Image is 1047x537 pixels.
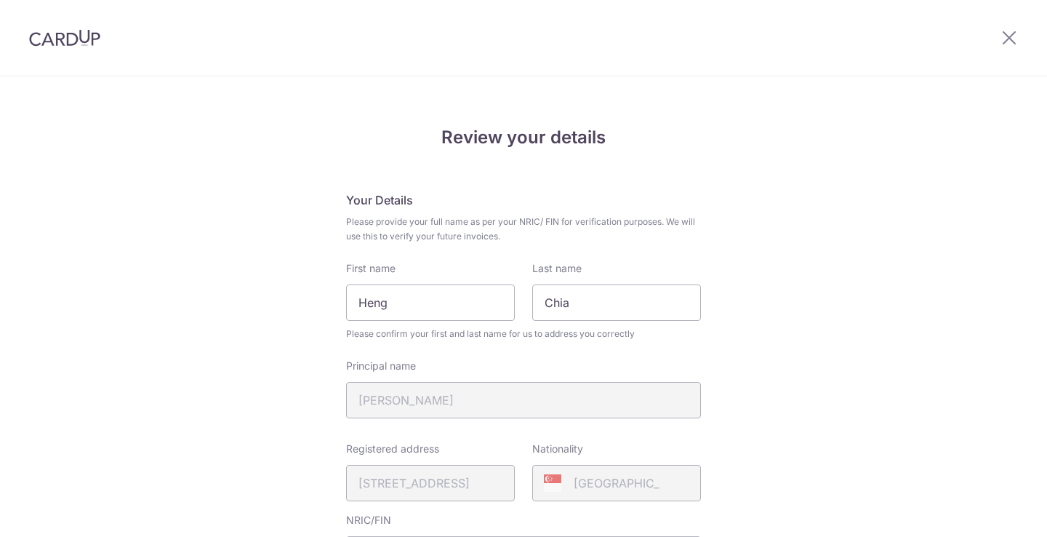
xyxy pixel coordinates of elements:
[346,191,701,209] h5: Your Details
[346,215,701,244] span: Please provide your full name as per your NRIC/ FIN for verification purposes. We will use this t...
[346,285,515,321] input: First Name
[346,327,701,341] span: Please confirm your first and last name for us to address you correctly
[346,513,391,528] label: NRIC/FIN
[29,29,100,47] img: CardUp
[532,261,582,276] label: Last name
[346,442,439,456] label: Registered address
[532,285,701,321] input: Last name
[346,261,396,276] label: First name
[346,124,701,151] h4: Review your details
[346,359,416,373] label: Principal name
[532,442,583,456] label: Nationality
